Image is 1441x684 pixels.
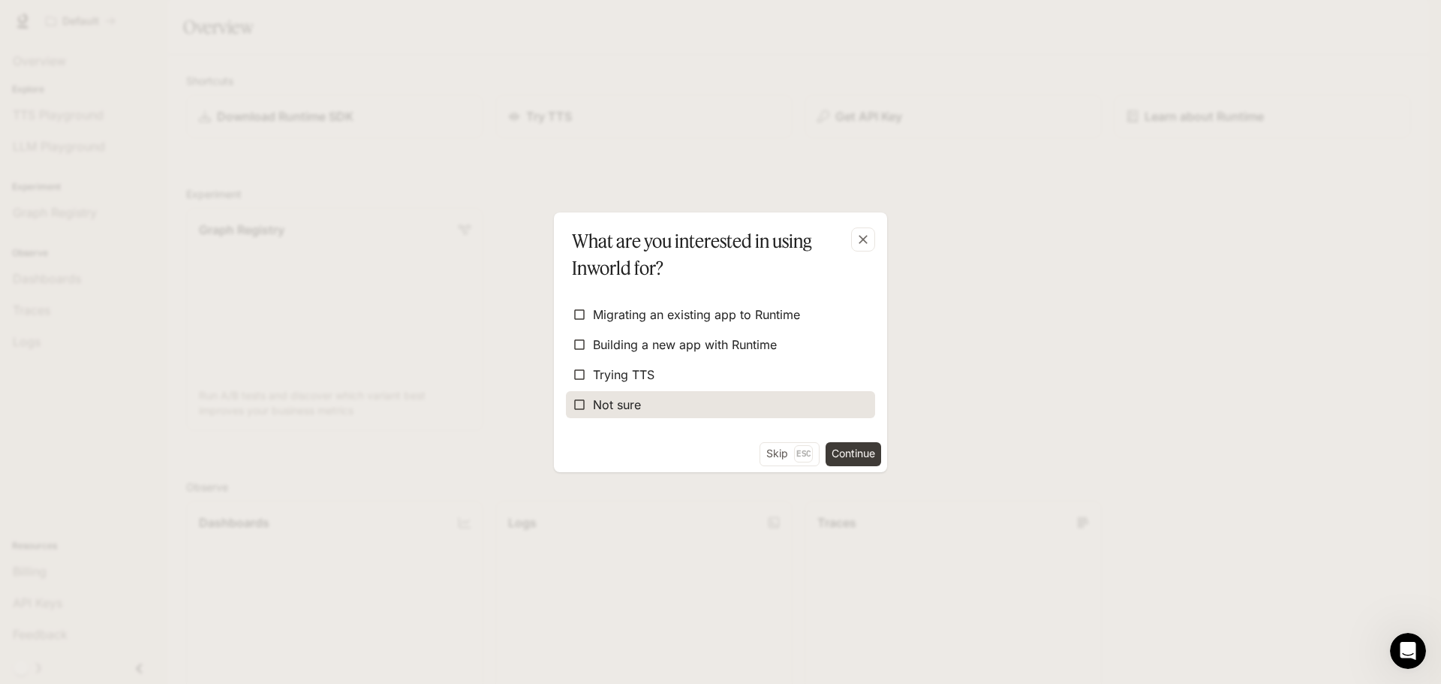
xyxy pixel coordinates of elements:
[593,336,777,354] span: Building a new app with Runtime
[572,227,863,282] p: What are you interested in using Inworld for?
[593,396,641,414] span: Not sure
[593,366,654,384] span: Trying TTS
[794,445,813,462] p: Esc
[760,442,820,466] button: SkipEsc
[1390,633,1426,669] iframe: Intercom live chat
[826,442,881,466] button: Continue
[593,306,800,324] span: Migrating an existing app to Runtime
